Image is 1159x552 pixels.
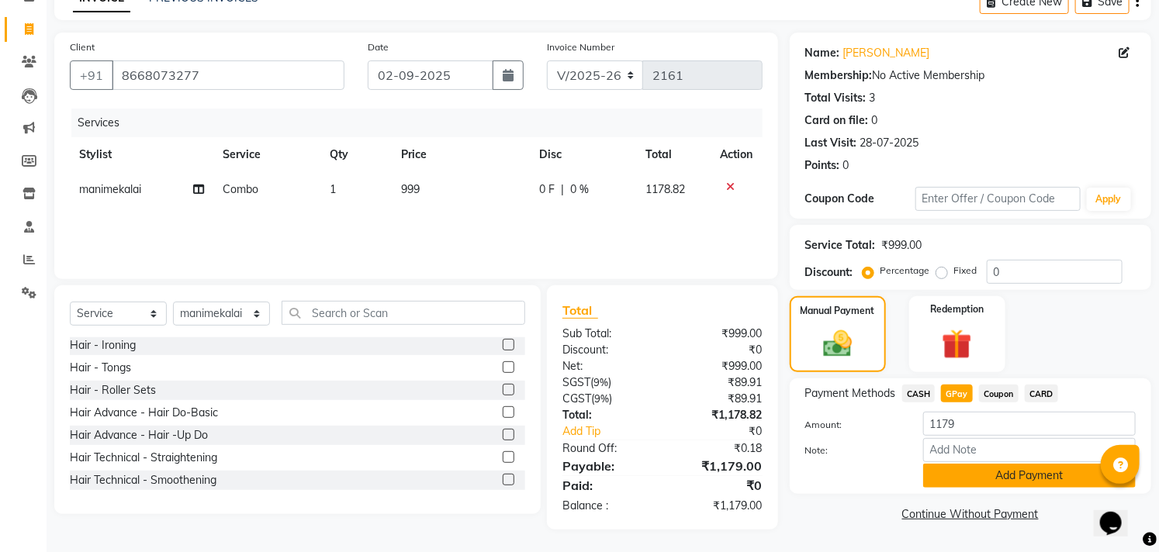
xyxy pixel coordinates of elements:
[663,342,774,358] div: ₹0
[941,385,973,402] span: GPay
[882,237,922,254] div: ₹999.00
[954,264,977,278] label: Fixed
[805,157,840,174] div: Points:
[663,407,774,423] div: ₹1,178.82
[915,187,1081,211] input: Enter Offer / Coupon Code
[70,405,218,421] div: Hair Advance - Hair Do-Basic
[805,237,876,254] div: Service Total:
[562,392,591,405] span: CGST
[902,385,936,402] span: CASH
[551,407,663,423] div: Total:
[70,360,131,376] div: Hair - Tongs
[402,182,420,196] span: 999
[594,392,609,405] span: 9%
[70,60,113,90] button: +91
[282,301,525,325] input: Search or Scan
[551,440,663,457] div: Round Off:
[805,90,867,106] div: Total Visits:
[645,182,685,196] span: 1178.82
[794,418,912,432] label: Amount:
[923,464,1136,488] button: Add Payment
[663,498,774,514] div: ₹1,179.00
[112,60,344,90] input: Search by Name/Mobile/Email/Code
[551,498,663,514] div: Balance :
[330,182,337,196] span: 1
[843,157,849,174] div: 0
[79,182,141,196] span: manimekalai
[872,112,878,129] div: 0
[930,302,984,316] label: Redemption
[551,342,663,358] div: Discount:
[540,181,555,198] span: 0 F
[663,476,774,495] div: ₹0
[551,358,663,374] div: Net:
[663,440,774,457] div: ₹0.18
[681,423,774,440] div: ₹0
[805,264,853,281] div: Discount:
[870,90,876,106] div: 3
[551,374,663,391] div: ( )
[551,423,681,440] a: Add Tip
[805,135,857,151] div: Last Visit:
[801,304,875,318] label: Manual Payment
[551,391,663,407] div: ( )
[551,326,663,342] div: Sub Total:
[663,391,774,407] div: ₹89.91
[551,457,663,475] div: Payable:
[70,137,213,172] th: Stylist
[223,182,258,196] span: Combo
[979,385,1019,402] span: Coupon
[562,375,590,389] span: SGST
[213,137,320,172] th: Service
[562,181,565,198] span: |
[805,67,1136,84] div: No Active Membership
[663,358,774,374] div: ₹999.00
[794,443,912,457] label: Note:
[551,476,663,495] div: Paid:
[562,302,598,319] span: Total
[663,326,774,342] div: ₹999.00
[547,40,614,54] label: Invoice Number
[1087,188,1131,211] button: Apply
[593,376,608,388] span: 9%
[923,412,1136,436] input: Amount
[923,438,1136,462] input: Add Note
[1025,385,1058,402] span: CARD
[70,450,217,466] div: Hair Technical - Straightening
[70,40,95,54] label: Client
[70,427,208,443] div: Hair Advance - Hair -Up Do
[815,327,861,361] img: _cash.svg
[860,135,919,151] div: 28-07-2025
[663,457,774,475] div: ₹1,179.00
[805,45,840,61] div: Name:
[321,137,393,172] th: Qty
[805,112,869,129] div: Card on file:
[70,472,216,488] div: Hair Technical - Smoothening
[636,137,711,172] th: Total
[368,40,389,54] label: Date
[571,181,590,198] span: 0 %
[531,137,637,172] th: Disc
[70,382,156,398] div: Hair - Roller Sets
[793,506,1148,523] a: Continue Without Payment
[663,374,774,391] div: ₹89.91
[393,137,531,172] th: Price
[805,191,915,207] div: Coupon Code
[71,109,774,137] div: Services
[932,326,981,363] img: _gift.svg
[805,385,896,402] span: Payment Methods
[880,264,930,278] label: Percentage
[843,45,930,61] a: [PERSON_NAME]
[805,67,873,84] div: Membership:
[70,337,136,354] div: Hair - Ironing
[1094,490,1143,536] iframe: chat widget
[711,137,763,172] th: Action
